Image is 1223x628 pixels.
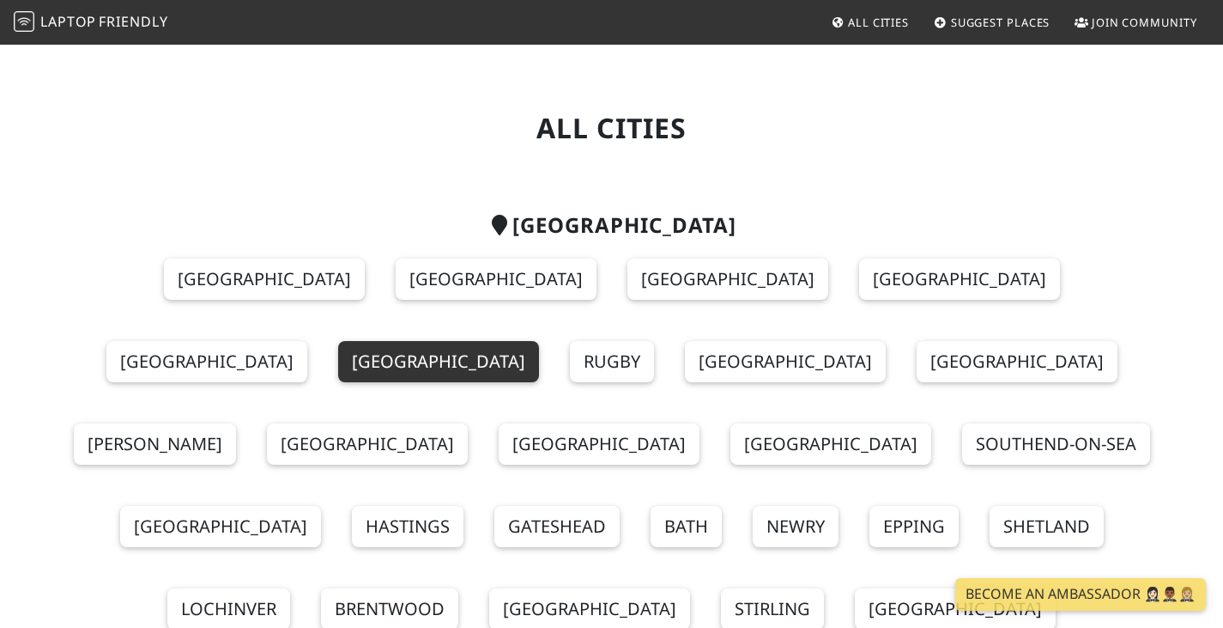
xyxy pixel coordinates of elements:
a: Bath [651,506,722,547]
a: [GEOGRAPHIC_DATA] [106,341,307,382]
a: [GEOGRAPHIC_DATA] [267,424,468,465]
span: Laptop [40,12,96,31]
a: All Cities [824,7,916,38]
a: Become an Ambassador 🤵🏻‍♀️🤵🏾‍♂️🤵🏼‍♀️ [955,578,1206,611]
a: Hastings [352,506,463,547]
a: Shetland [990,506,1104,547]
a: [GEOGRAPHIC_DATA] [917,341,1117,382]
a: Suggest Places [927,7,1057,38]
a: Join Community [1068,7,1204,38]
a: [GEOGRAPHIC_DATA] [499,424,699,465]
a: [GEOGRAPHIC_DATA] [120,506,321,547]
a: [GEOGRAPHIC_DATA] [730,424,931,465]
span: Friendly [99,12,167,31]
h2: [GEOGRAPHIC_DATA] [56,213,1168,238]
a: Newry [753,506,839,547]
span: Suggest Places [951,15,1050,30]
a: [GEOGRAPHIC_DATA] [396,259,596,300]
img: LaptopFriendly [14,11,34,32]
a: [PERSON_NAME] [74,424,236,465]
h1: All Cities [56,112,1168,144]
a: Epping [869,506,959,547]
span: Join Community [1092,15,1197,30]
a: Rugby [570,341,654,382]
a: LaptopFriendly LaptopFriendly [14,8,168,38]
span: All Cities [848,15,909,30]
a: Southend-on-Sea [962,424,1150,465]
a: [GEOGRAPHIC_DATA] [685,341,886,382]
a: [GEOGRAPHIC_DATA] [627,259,828,300]
a: [GEOGRAPHIC_DATA] [338,341,539,382]
a: Gateshead [494,506,620,547]
a: [GEOGRAPHIC_DATA] [859,259,1060,300]
a: [GEOGRAPHIC_DATA] [164,259,365,300]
